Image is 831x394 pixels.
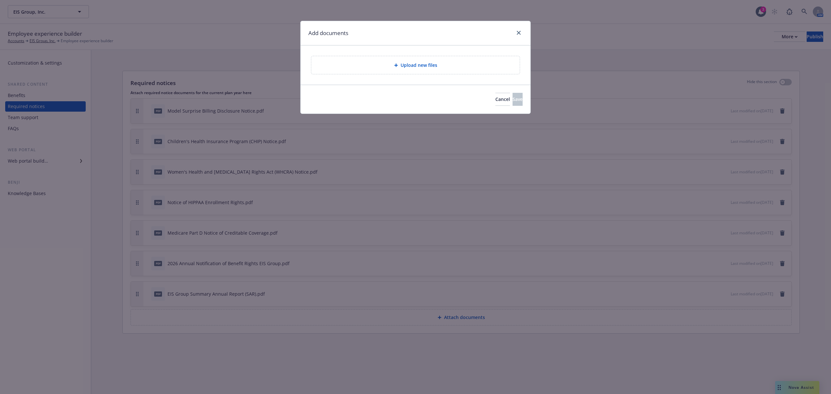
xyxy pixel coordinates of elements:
span: Upload new files [401,62,437,68]
a: close [515,29,523,37]
h1: Add documents [308,29,348,37]
div: Upload new files [311,56,520,74]
span: Cancel [495,96,510,102]
span: Save [513,96,523,102]
button: Cancel [495,93,510,106]
button: Save [513,93,523,106]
